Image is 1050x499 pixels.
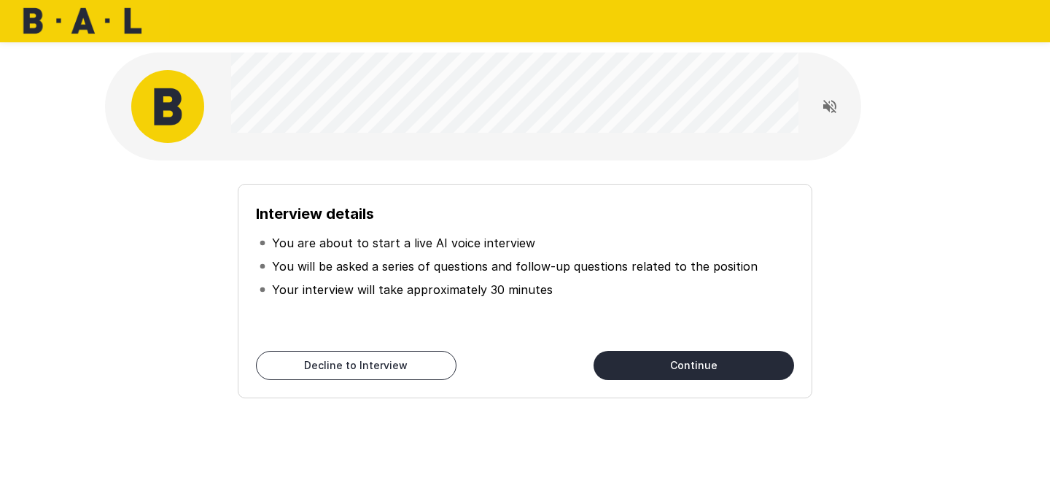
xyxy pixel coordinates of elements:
button: Read questions aloud [815,92,844,121]
button: Decline to Interview [256,351,456,380]
img: bal_avatar.png [131,70,204,143]
p: Your interview will take approximately 30 minutes [272,281,553,298]
b: Interview details [256,205,374,223]
button: Continue [594,351,794,380]
p: You are about to start a live AI voice interview [272,234,535,252]
p: You will be asked a series of questions and follow-up questions related to the position [272,258,758,275]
